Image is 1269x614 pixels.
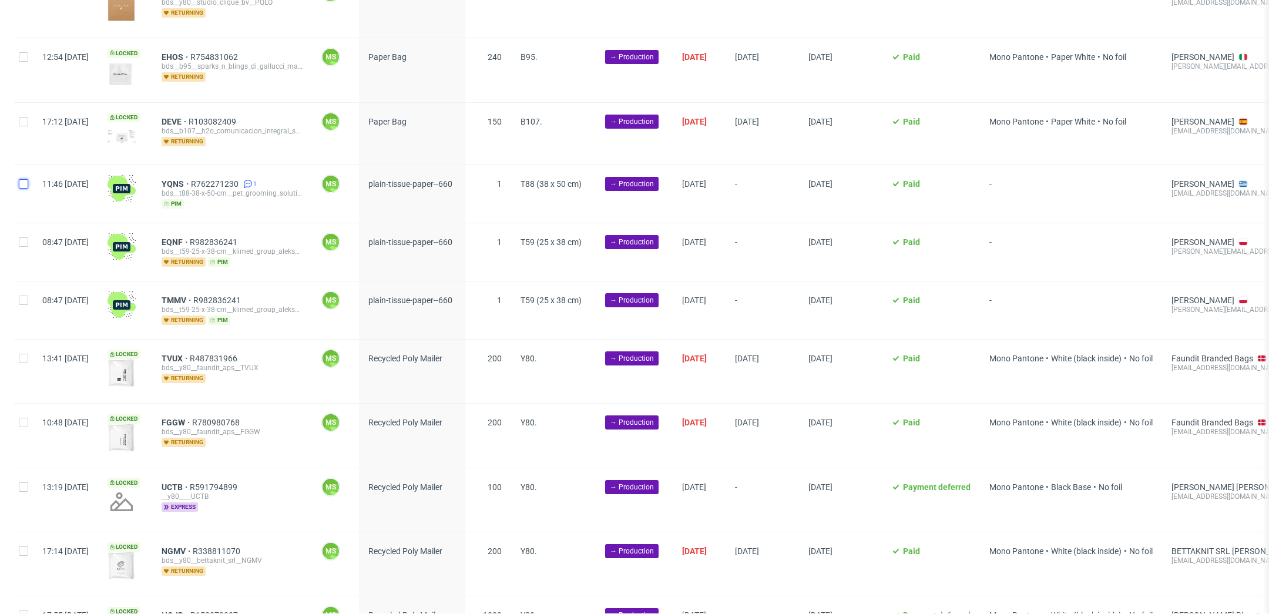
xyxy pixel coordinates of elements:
[1099,482,1122,492] span: No foil
[162,72,206,82] span: returning
[808,482,832,492] span: [DATE]
[1043,117,1051,126] span: •
[162,117,189,126] span: DEVE
[1122,418,1129,427] span: •
[323,292,339,308] figcaption: MS
[189,117,239,126] span: R103082409
[1043,546,1051,556] span: •
[808,179,832,189] span: [DATE]
[162,52,190,62] a: EHOS
[42,354,89,363] span: 13:41 [DATE]
[682,354,707,363] span: [DATE]
[193,546,243,556] span: R338811070
[162,482,190,492] span: UCTB
[42,117,89,126] span: 17:12 [DATE]
[1171,296,1234,305] a: [PERSON_NAME]
[162,8,206,18] span: returning
[108,552,136,580] img: version_two_editor_design
[497,296,502,305] span: 1
[1091,482,1099,492] span: •
[610,179,654,189] span: → Production
[1051,354,1122,363] span: White (black inside)
[521,546,537,556] span: Y80.
[903,354,920,363] span: Paid
[190,354,240,363] a: R487831966
[903,296,920,305] span: Paid
[903,546,920,556] span: Paid
[682,117,707,126] span: [DATE]
[521,418,537,427] span: Y80.
[989,482,1043,492] span: Mono Pantone
[808,296,832,305] span: [DATE]
[162,566,206,576] span: returning
[735,546,759,556] span: [DATE]
[162,502,198,512] span: express
[903,418,920,427] span: Paid
[682,296,706,305] span: [DATE]
[610,237,654,247] span: → Production
[521,179,582,189] span: T88 (38 x 50 cm)
[989,237,1153,267] span: -
[989,296,1153,325] span: -
[682,179,706,189] span: [DATE]
[1171,52,1234,62] a: [PERSON_NAME]
[323,113,339,130] figcaption: MS
[682,418,707,427] span: [DATE]
[497,179,502,189] span: 1
[1095,52,1103,62] span: •
[253,179,257,189] span: 1
[903,179,920,189] span: Paid
[190,52,240,62] a: R754831062
[521,117,542,126] span: B107.
[42,546,89,556] span: 17:14 [DATE]
[108,488,136,516] img: no_design.png
[108,49,140,58] span: Locked
[162,305,303,314] div: bds__t59-25-x-38-cm__klimed_group_aleksander_klimek_turek__TMMV
[108,113,140,122] span: Locked
[162,179,191,189] a: YQNS
[521,482,537,492] span: Y80.
[191,179,241,189] span: R762271230
[108,130,136,143] img: data
[241,179,257,189] a: 1
[108,478,140,488] span: Locked
[1129,418,1153,427] span: No foil
[323,350,339,367] figcaption: MS
[162,492,303,501] div: __y80____UCTB
[108,233,136,261] img: wHgJFi1I6lmhQAAAABJRU5ErkJggg==
[1129,546,1153,556] span: No foil
[162,354,190,363] a: TVUX
[1171,354,1253,363] a: Faundit Branded Bags
[162,199,184,209] span: pim
[610,353,654,364] span: → Production
[682,482,706,492] span: [DATE]
[162,126,303,136] div: bds__b107__h2o_comunicacion_integral_s_l__DEVE
[162,427,303,437] div: bds__y80__faundit_aps__FGGW
[488,482,502,492] span: 100
[497,237,502,247] span: 1
[1051,117,1095,126] span: Paper White
[162,237,190,247] a: EQNF
[162,247,303,256] div: bds__t59-25-x-38-cm__klimed_group_aleksander_klimek_turek__EQNF
[1171,117,1234,126] a: [PERSON_NAME]
[368,117,407,126] span: Paper Bag
[162,363,303,373] div: bds__y80__faundit_aps__TVUX
[808,237,832,247] span: [DATE]
[1043,354,1051,363] span: •
[368,482,442,492] span: Recycled Poly Mailer
[108,291,136,319] img: wHgJFi1I6lmhQAAAABJRU5ErkJggg==
[162,556,303,565] div: bds__y80__bettaknit_srl__NGMV
[162,546,193,556] a: NGMV
[610,417,654,428] span: → Production
[42,296,89,305] span: 08:47 [DATE]
[735,52,759,62] span: [DATE]
[1051,52,1095,62] span: Paper White
[42,179,89,189] span: 11:46 [DATE]
[1095,117,1103,126] span: •
[1171,237,1234,247] a: [PERSON_NAME]
[989,179,1153,209] span: -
